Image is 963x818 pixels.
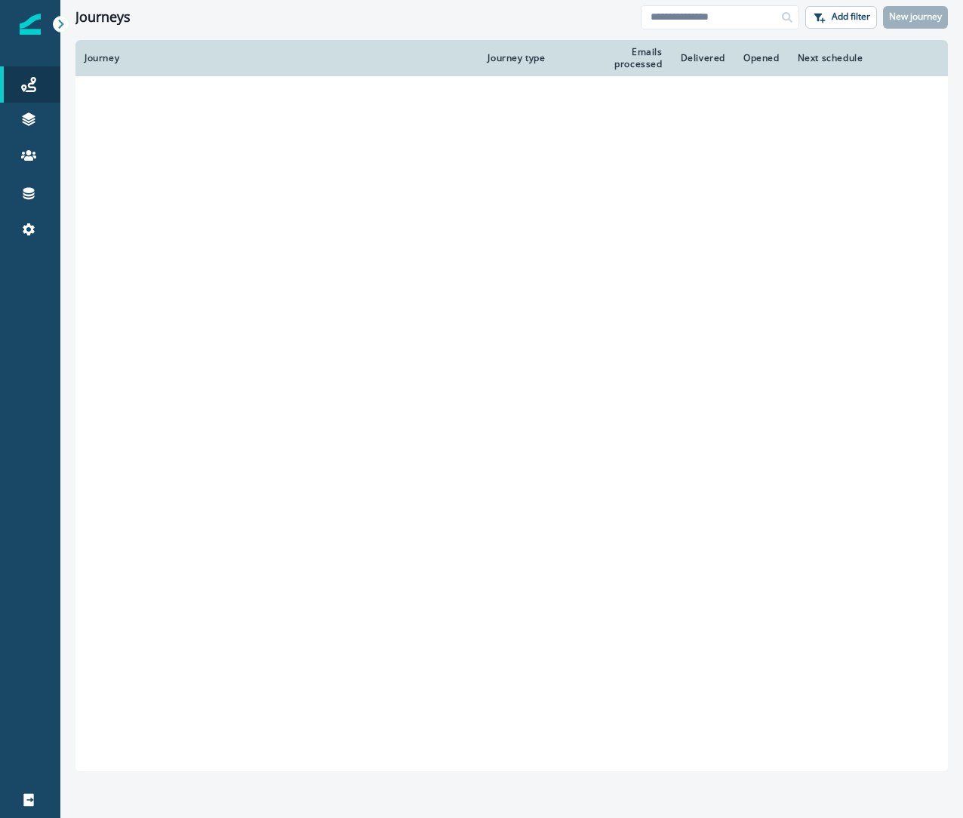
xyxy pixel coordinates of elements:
[488,52,567,64] div: Journey type
[743,52,780,64] div: Opened
[883,6,948,29] button: New journey
[889,11,942,22] p: New journey
[798,52,906,64] div: Next schedule
[832,11,870,22] p: Add filter
[20,14,41,35] img: Inflection
[85,52,469,64] div: Journey
[585,46,662,70] div: Emails processed
[681,52,725,64] div: Delivered
[805,6,877,29] button: Add filter
[75,9,131,26] h1: Journeys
